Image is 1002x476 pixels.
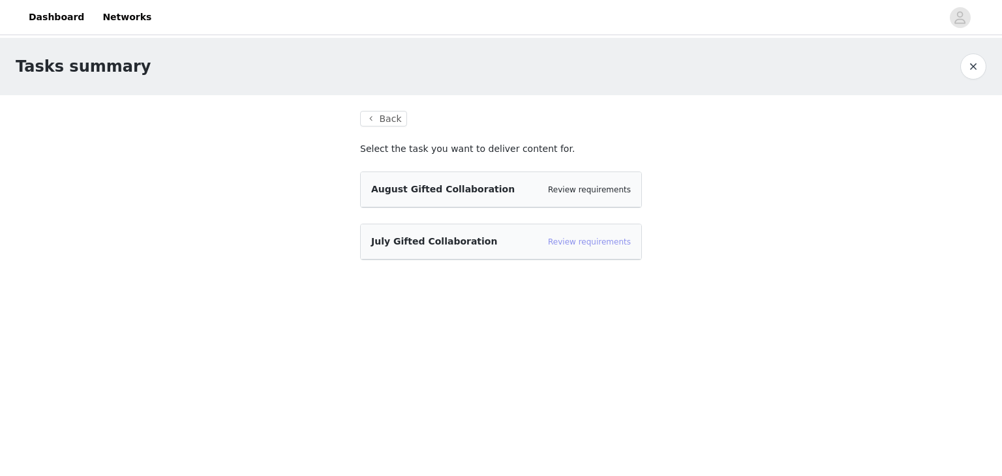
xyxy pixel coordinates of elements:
[360,111,407,126] button: Back
[360,142,642,156] p: Select the task you want to deliver content for.
[371,184,515,194] span: August Gifted Collaboration
[548,185,631,194] a: Review requirements
[16,55,151,78] h1: Tasks summary
[371,236,497,246] span: July Gifted Collaboration
[21,3,92,32] a: Dashboard
[95,3,159,32] a: Networks
[548,237,631,246] a: Review requirements
[954,7,966,28] div: avatar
